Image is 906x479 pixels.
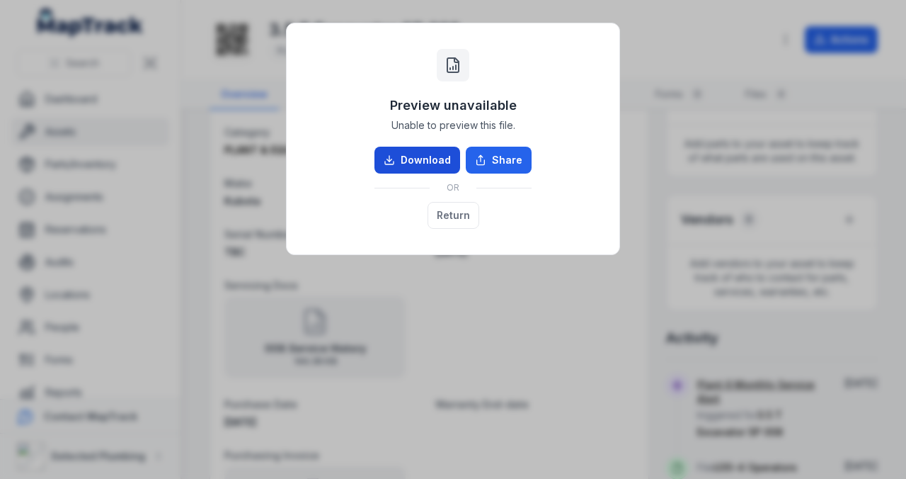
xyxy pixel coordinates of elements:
[466,147,532,174] button: Share
[390,96,517,115] h3: Preview unavailable
[374,147,460,174] a: Download
[428,202,479,229] button: Return
[391,118,515,133] span: Unable to preview this file.
[374,174,532,202] div: OR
